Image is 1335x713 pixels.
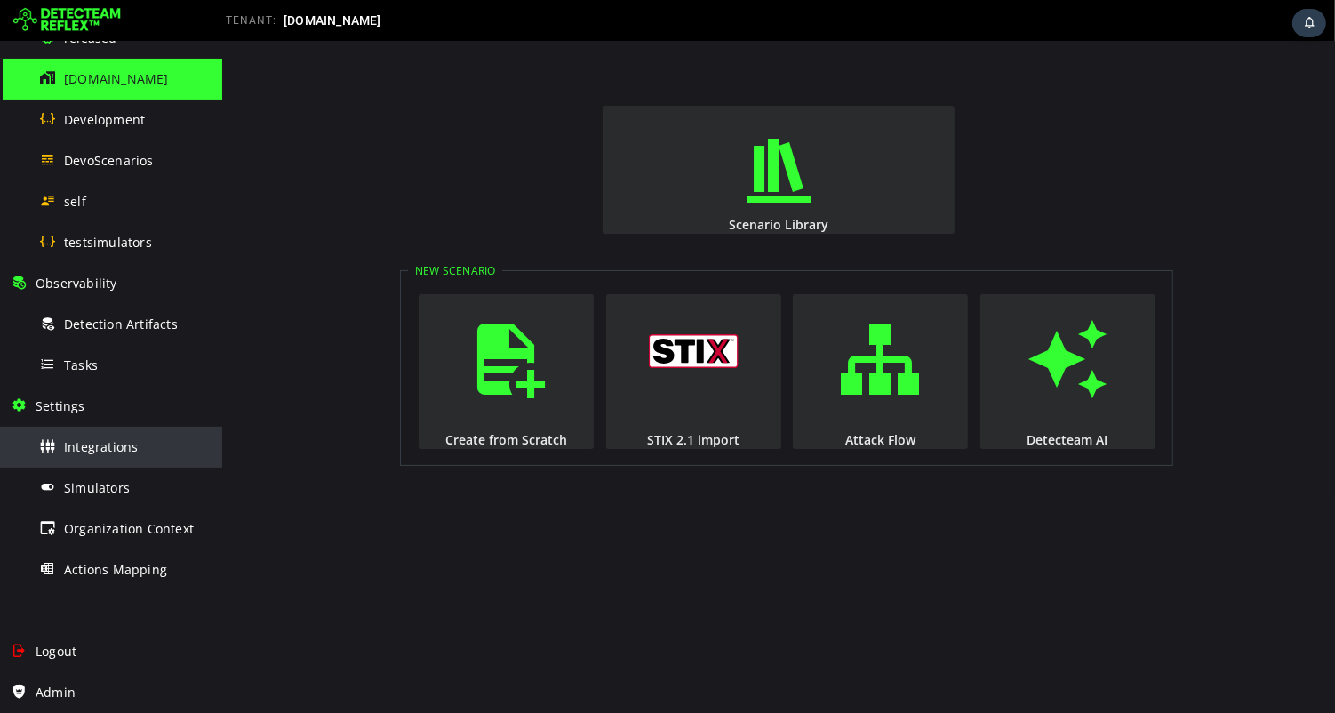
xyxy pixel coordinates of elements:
div: STIX 2.1 import [382,390,561,407]
img: logo_stix.svg [427,293,516,327]
span: Simulators [64,479,130,496]
span: Settings [36,397,85,414]
div: Scenario Library [379,175,734,192]
div: Attack Flow [569,390,747,407]
span: Development [64,111,145,128]
button: Attack Flow [571,253,746,408]
span: self [64,193,86,210]
div: Create from Scratch [195,390,373,407]
span: Integrations [64,438,138,455]
button: Scenario Library [380,65,732,193]
button: Detecteam AI [758,253,933,408]
span: [DOMAIN_NAME] [64,70,169,87]
span: Actions Mapping [64,561,167,578]
span: DevoScenarios [64,152,154,169]
span: TENANT: [226,14,276,27]
span: Organization Context [64,520,194,537]
button: Create from Scratch [196,253,372,408]
span: Observability [36,275,117,292]
img: Detecteam logo [13,6,121,35]
div: Task Notifications [1292,9,1326,37]
span: [DOMAIN_NAME] [284,13,381,28]
span: Admin [36,684,76,701]
button: STIX 2.1 import [384,253,559,408]
span: testsimulators [64,234,152,251]
div: Detecteam AI [756,390,935,407]
legend: New Scenario [186,222,280,237]
span: Logout [36,643,76,660]
span: Detection Artifacts [64,316,178,332]
span: Tasks [64,356,98,373]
